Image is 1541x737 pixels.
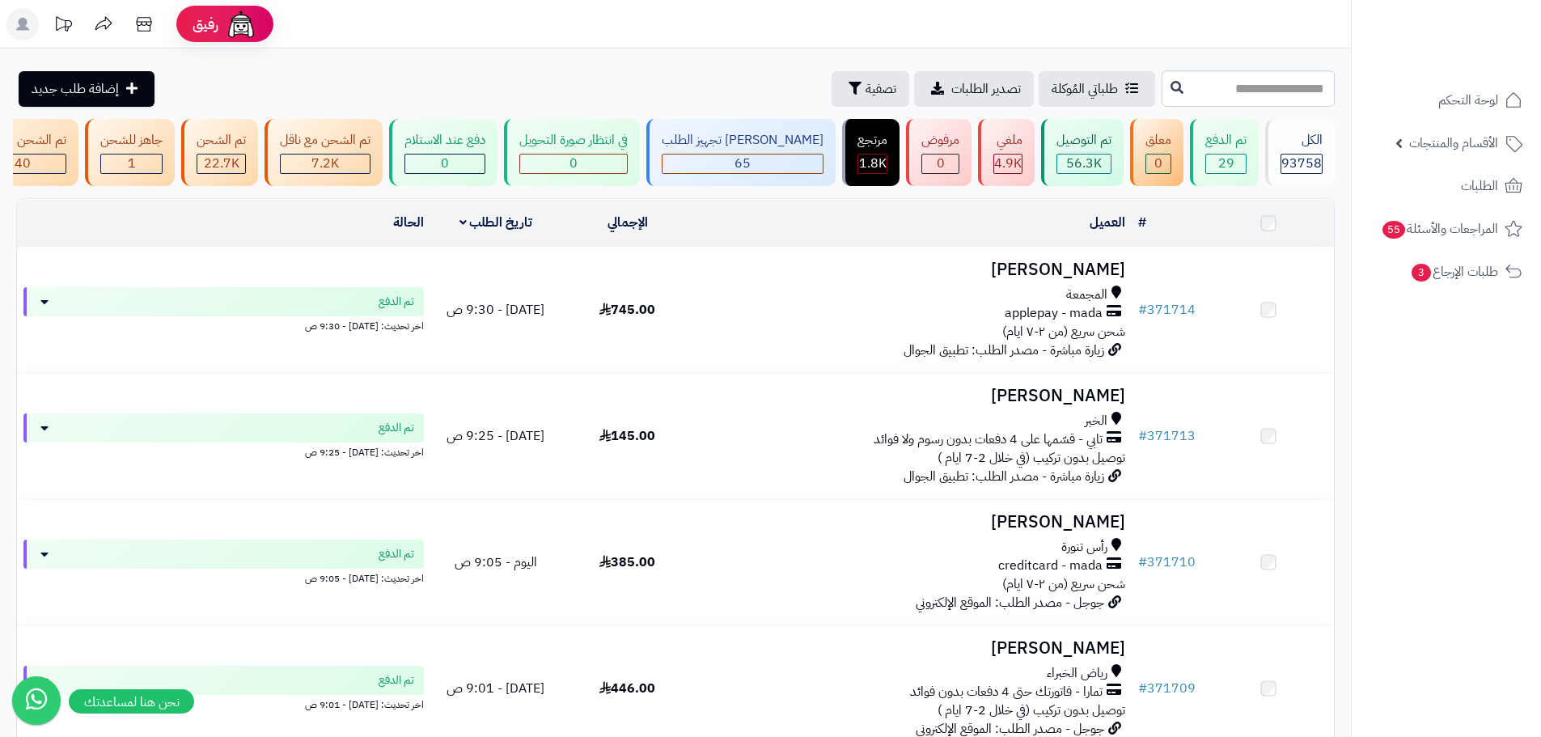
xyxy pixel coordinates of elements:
span: 4.9K [994,154,1022,173]
a: الإجمالي [608,213,648,232]
a: المراجعات والأسئلة55 [1361,210,1531,248]
span: شحن سريع (من ٢-٧ ايام) [1002,574,1125,594]
a: تم الشحن 22.7K [178,119,261,186]
span: # [1138,300,1147,320]
div: مرتجع [857,131,887,150]
img: logo-2.png [1431,32,1526,66]
span: [DATE] - 9:25 ص [447,426,544,446]
span: 745.00 [599,300,655,320]
span: 22.7K [204,154,239,173]
div: 65 [663,155,823,173]
span: لوحة التحكم [1438,89,1498,112]
a: مرتجع 1.8K [839,119,903,186]
div: 1797 [858,155,887,173]
span: 55 [1382,220,1405,239]
div: الكل [1281,131,1323,150]
div: تم التوصيل [1056,131,1111,150]
a: طلباتي المُوكلة [1039,71,1155,107]
a: تصدير الطلبات [914,71,1034,107]
span: 340 [6,154,31,173]
span: الخبر [1085,412,1107,430]
span: تمارا - فاتورتك حتى 4 دفعات بدون فوائد [910,683,1103,701]
span: # [1138,426,1147,446]
div: اخر تحديث: [DATE] - 9:30 ص [23,316,424,333]
span: # [1138,679,1147,698]
a: تم الدفع 29 [1187,119,1262,186]
span: تصدير الطلبات [951,79,1021,99]
a: تاريخ الطلب [459,213,533,232]
a: العميل [1090,213,1125,232]
span: applepay - mada [1005,304,1103,323]
div: ملغي [993,131,1022,150]
a: طلبات الإرجاع3 [1361,252,1531,291]
span: رفيق [193,15,218,34]
span: 385.00 [599,553,655,572]
a: #371714 [1138,300,1196,320]
div: معلق [1145,131,1171,150]
span: 446.00 [599,679,655,698]
a: دفع عند الاستلام 0 [386,119,501,186]
a: # [1138,213,1146,232]
div: مرفوض [921,131,959,150]
button: تصفية [832,71,909,107]
a: #371713 [1138,426,1196,446]
a: تم الشحن مع ناقل 7.2K [261,119,386,186]
span: توصيل بدون تركيب (في خلال 2-7 ايام ) [938,701,1125,720]
span: إضافة طلب جديد [32,79,119,99]
span: طلباتي المُوكلة [1052,79,1118,99]
div: تم الشحن [197,131,246,150]
span: 145.00 [599,426,655,446]
a: ملغي 4.9K [975,119,1038,186]
span: زيارة مباشرة - مصدر الطلب: تطبيق الجوال [904,467,1104,486]
span: 1 [128,154,136,173]
div: 56333 [1057,155,1111,173]
h3: [PERSON_NAME] [700,387,1125,405]
span: 0 [937,154,945,173]
div: في انتظار صورة التحويل [519,131,628,150]
span: 93758 [1281,154,1322,173]
div: 22680 [197,155,245,173]
span: توصيل بدون تركيب (في خلال 2-7 ايام ) [938,448,1125,468]
div: اخر تحديث: [DATE] - 9:05 ص [23,569,424,586]
a: الكل93758 [1262,119,1338,186]
a: جاهز للشحن 1 [82,119,178,186]
div: 0 [405,155,485,173]
div: اخر تحديث: [DATE] - 9:01 ص [23,695,424,712]
a: #371710 [1138,553,1196,572]
span: # [1138,553,1147,572]
div: 0 [520,155,627,173]
span: 0 [1154,154,1162,173]
a: مرفوض 0 [903,119,975,186]
a: [PERSON_NAME] تجهيز الطلب 65 [643,119,839,186]
div: جاهز للشحن [100,131,163,150]
div: 0 [922,155,959,173]
span: شحن سريع (من ٢-٧ ايام) [1002,322,1125,341]
span: تصفية [866,79,896,99]
div: 4947 [994,155,1022,173]
span: [DATE] - 9:30 ص [447,300,544,320]
a: معلق 0 [1127,119,1187,186]
span: المراجعات والأسئلة [1381,218,1498,240]
div: تم الدفع [1205,131,1247,150]
a: لوحة التحكم [1361,81,1531,120]
div: 0 [1146,155,1171,173]
span: الطلبات [1461,175,1498,197]
h3: [PERSON_NAME] [700,260,1125,279]
span: 7.2K [311,154,339,173]
span: المجمعة [1066,286,1107,304]
span: 0 [441,154,449,173]
div: 7223 [281,155,370,173]
div: [PERSON_NAME] تجهيز الطلب [662,131,823,150]
span: اليوم - 9:05 ص [455,553,537,572]
span: [DATE] - 9:01 ص [447,679,544,698]
div: 29 [1206,155,1246,173]
span: تابي - قسّمها على 4 دفعات بدون رسوم ولا فوائد [874,430,1103,449]
span: زيارة مباشرة - مصدر الطلب: تطبيق الجوال [904,341,1104,360]
a: #371709 [1138,679,1196,698]
span: طلبات الإرجاع [1410,260,1498,283]
span: 3 [1411,263,1431,282]
a: تم التوصيل 56.3K [1038,119,1127,186]
a: إضافة طلب جديد [19,71,155,107]
h3: [PERSON_NAME] [700,639,1125,658]
span: creditcard - mada [998,557,1103,575]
